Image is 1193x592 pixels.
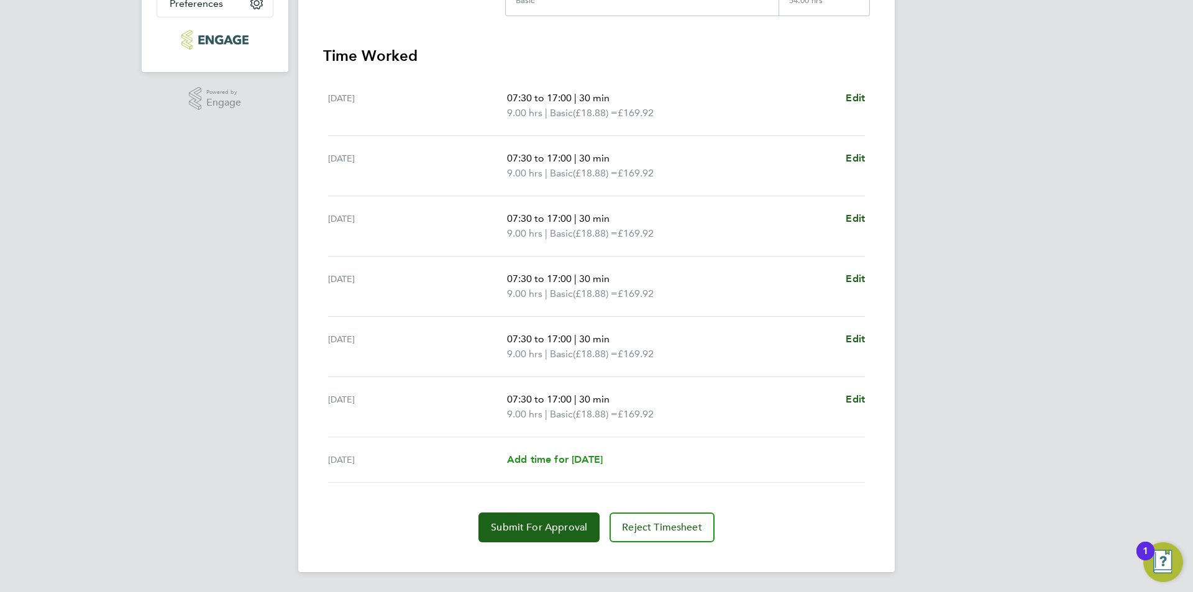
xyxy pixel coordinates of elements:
[550,226,573,241] span: Basic
[545,408,547,420] span: |
[550,347,573,362] span: Basic
[846,392,865,407] a: Edit
[181,30,248,50] img: pcrnet-logo-retina.png
[328,452,507,467] div: [DATE]
[545,167,547,179] span: |
[573,408,618,420] span: (£18.88) =
[579,273,610,285] span: 30 min
[846,151,865,166] a: Edit
[573,107,618,119] span: (£18.88) =
[328,271,507,301] div: [DATE]
[618,107,654,119] span: £169.92
[579,212,610,224] span: 30 min
[618,408,654,420] span: £169.92
[846,91,865,106] a: Edit
[846,333,865,345] span: Edit
[579,333,610,345] span: 30 min
[618,227,654,239] span: £169.92
[846,212,865,224] span: Edit
[507,152,572,164] span: 07:30 to 17:00
[574,393,577,405] span: |
[507,107,542,119] span: 9.00 hrs
[573,348,618,360] span: (£18.88) =
[846,152,865,164] span: Edit
[157,30,273,50] a: Go to home page
[579,393,610,405] span: 30 min
[846,273,865,285] span: Edit
[507,167,542,179] span: 9.00 hrs
[574,152,577,164] span: |
[328,151,507,181] div: [DATE]
[846,332,865,347] a: Edit
[574,92,577,104] span: |
[579,152,610,164] span: 30 min
[507,452,603,467] a: Add time for [DATE]
[328,91,507,121] div: [DATE]
[618,167,654,179] span: £169.92
[574,212,577,224] span: |
[545,107,547,119] span: |
[206,87,241,98] span: Powered by
[545,227,547,239] span: |
[206,98,241,108] span: Engage
[478,512,600,542] button: Submit For Approval
[189,87,242,111] a: Powered byEngage
[550,166,573,181] span: Basic
[507,92,572,104] span: 07:30 to 17:00
[545,288,547,299] span: |
[545,348,547,360] span: |
[574,333,577,345] span: |
[507,212,572,224] span: 07:30 to 17:00
[846,271,865,286] a: Edit
[618,288,654,299] span: £169.92
[550,407,573,422] span: Basic
[507,453,603,465] span: Add time for [DATE]
[1143,551,1148,567] div: 1
[507,393,572,405] span: 07:30 to 17:00
[579,92,610,104] span: 30 min
[550,106,573,121] span: Basic
[610,512,715,542] button: Reject Timesheet
[573,167,618,179] span: (£18.88) =
[1143,542,1183,582] button: Open Resource Center, 1 new notification
[323,46,870,66] h3: Time Worked
[618,348,654,360] span: £169.92
[491,521,587,534] span: Submit For Approval
[328,211,507,241] div: [DATE]
[846,211,865,226] a: Edit
[507,348,542,360] span: 9.00 hrs
[574,273,577,285] span: |
[507,333,572,345] span: 07:30 to 17:00
[622,521,702,534] span: Reject Timesheet
[507,288,542,299] span: 9.00 hrs
[507,408,542,420] span: 9.00 hrs
[328,332,507,362] div: [DATE]
[328,392,507,422] div: [DATE]
[573,288,618,299] span: (£18.88) =
[550,286,573,301] span: Basic
[846,92,865,104] span: Edit
[573,227,618,239] span: (£18.88) =
[507,227,542,239] span: 9.00 hrs
[507,273,572,285] span: 07:30 to 17:00
[846,393,865,405] span: Edit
